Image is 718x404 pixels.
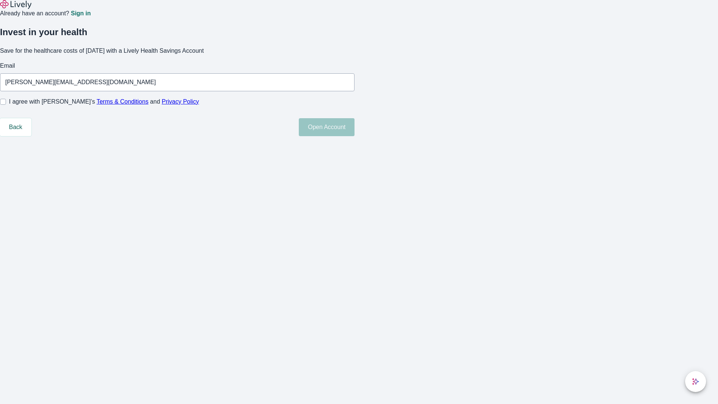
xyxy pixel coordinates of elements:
[96,98,148,105] a: Terms & Conditions
[9,97,199,106] span: I agree with [PERSON_NAME]’s and
[692,378,699,385] svg: Lively AI Assistant
[162,98,199,105] a: Privacy Policy
[685,371,706,392] button: chat
[71,10,90,16] a: Sign in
